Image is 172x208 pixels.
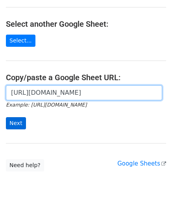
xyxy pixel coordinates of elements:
a: Google Sheets [117,160,166,167]
a: Need help? [6,159,44,171]
input: Next [6,117,26,129]
input: Paste your Google Sheet URL here [6,85,162,100]
h4: Copy/paste a Google Sheet URL: [6,73,166,82]
h4: Select another Google Sheet: [6,19,166,29]
iframe: Chat Widget [133,170,172,208]
a: Select... [6,35,35,47]
small: Example: [URL][DOMAIN_NAME] [6,102,87,108]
